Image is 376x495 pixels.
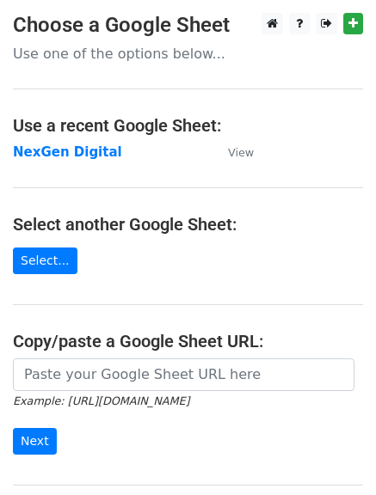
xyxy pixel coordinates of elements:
[13,394,189,407] small: Example: [URL][DOMAIN_NAME]
[13,331,363,351] h4: Copy/paste a Google Sheet URL:
[211,144,254,160] a: View
[13,115,363,136] h4: Use a recent Google Sheet:
[13,428,57,455] input: Next
[228,146,254,159] small: View
[13,358,354,391] input: Paste your Google Sheet URL here
[13,214,363,235] h4: Select another Google Sheet:
[13,13,363,38] h3: Choose a Google Sheet
[13,144,122,160] a: NexGen Digital
[13,247,77,274] a: Select...
[13,45,363,63] p: Use one of the options below...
